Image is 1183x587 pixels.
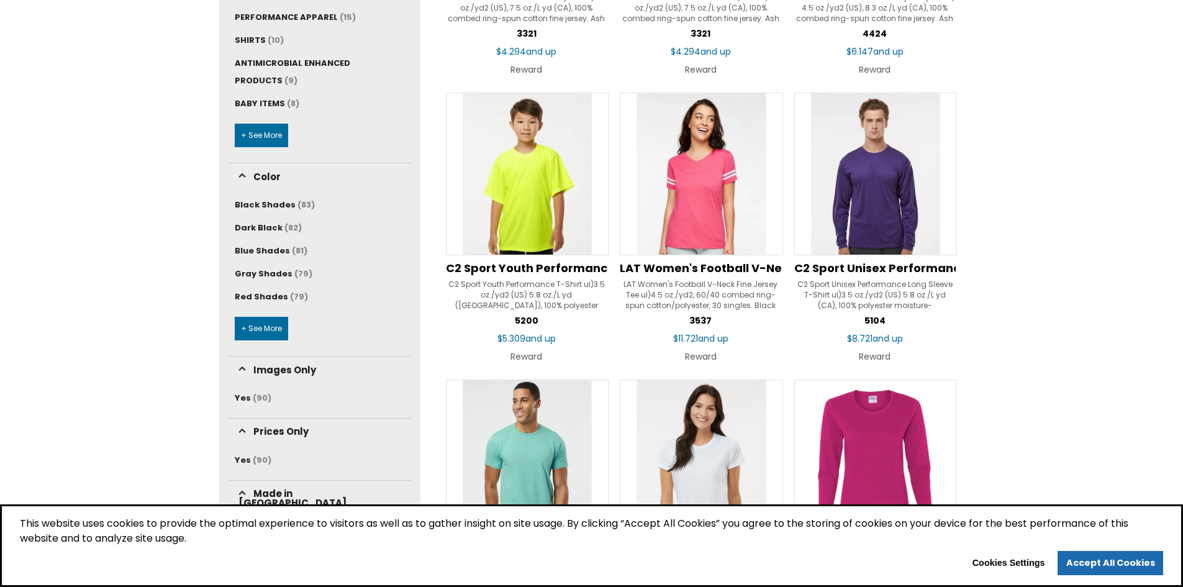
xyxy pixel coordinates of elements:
[446,93,609,256] img: C2 Sport Youth Performance T-Shirt
[873,332,903,345] span: and up
[292,245,307,257] span: (81)
[235,487,402,508] a: Made in [GEOGRAPHIC_DATA]
[235,11,356,23] a: PERFORMANCE APPAREL (15)
[235,57,350,86] a: ANTIMICROBIAL ENHANCED PRODUCTS (9)
[446,61,608,78] div: Reward
[620,93,783,256] img: LAT Women's Football V-Neck Fine Jersey Tee
[235,245,307,257] a: Blue Shades (81)
[620,260,889,276] span: LAT Women's Football V-Neck Fine Jersey Tee
[297,199,315,211] span: (83)
[235,454,271,466] a: Yes (90)
[863,27,887,40] span: 4424
[235,392,271,404] a: Yes (90)
[251,362,319,378] span: Images Only
[235,34,284,46] a: SHIRTS (10)
[1058,551,1163,576] a: allow cookies
[700,45,731,58] span: and up
[235,11,338,23] span: PERFORMANCE APPAREL
[235,291,288,303] span: Red Shades
[497,332,556,345] span: $5.309
[446,348,608,365] div: Reward
[290,291,308,303] span: (79)
[525,332,556,345] span: and up
[673,332,728,345] span: $11.721
[964,553,1053,573] button: Cookies Settings
[794,380,958,543] img: Gildan Women's Heavy Cotton™ Long Sleeve T-Shirt
[235,199,315,211] a: Black Shades (83)
[794,93,958,256] img: C2 Sport Unisex Performance Long Sleeve T-Shirt
[251,169,283,184] span: Color
[864,314,886,327] span: 5104
[253,392,271,404] span: (90)
[235,57,350,86] span: ANTIMICROBIAL ENHANCED PRODUCTS
[235,245,290,257] span: Blue Shades
[620,61,782,78] div: Reward
[446,380,609,543] img: LAT Unisex Fine Jersey Tee
[235,317,288,340] a: + See More
[235,268,292,280] span: Gray Shades
[235,291,308,303] a: Red Shades (79)
[620,279,782,310] div: LAT Women's Football V-Neck Fine Jersey Tee ul)4.5 oz./yd2, 60/40 combed ring-spun cotton/polyest...
[671,45,731,58] span: $4.294
[446,279,608,310] div: C2 Sport Youth Performance T-Shirt ul)3.5 oz./yd2 (US) 5.8 oz./L yd ([GEOGRAPHIC_DATA]), 100% pol...
[235,363,319,376] a: Images Only
[496,45,556,58] span: $4.294
[235,222,283,234] span: Dark Black
[235,454,251,466] span: Yes
[294,268,312,280] span: (79)
[253,454,271,466] span: (90)
[235,124,288,147] a: + See More
[698,332,728,345] span: and up
[794,279,956,310] div: C2 Sport Unisex Performance Long Sleeve T-Shirt ul)3.5 oz./yd2 (US) 5.8 oz./L yd (CA), 100% polye...
[235,34,266,46] span: SHIRTS
[446,262,608,275] a: C2 Sport Youth Performance T-Shirt
[515,314,538,327] span: 5200
[268,34,284,46] span: (10)
[794,262,956,275] a: C2 Sport Unisex Performance Long Sleeve T-Shirt
[235,170,283,183] a: Color
[446,260,659,276] span: C2 Sport Youth Performance T-Shirt
[20,516,1163,551] span: This website uses cookies to provide the optimal experience to visitors as well as to gather insi...
[620,262,782,275] a: LAT Women's Football V-Neck Fine Jersey Tee
[517,27,537,40] span: 3321
[620,380,783,543] img: C2 Sport Women's Performance T-Shirt
[526,45,556,58] span: and up
[235,199,296,211] span: Black Shades
[689,314,712,327] span: 3537
[287,98,299,109] span: (8)
[846,45,904,58] span: $6.147
[235,98,285,109] span: BABY ITEMS
[284,222,302,234] span: (82)
[691,27,710,40] span: 3321
[235,392,251,404] span: Yes
[235,222,302,234] a: Dark Black (82)
[620,348,782,365] div: Reward
[251,424,311,439] span: Prices Only
[847,332,903,345] span: $8.721
[873,45,904,58] span: and up
[794,348,956,365] div: Reward
[794,260,1084,276] span: C2 Sport Unisex Performance Long Sleeve T-Shirt
[794,61,956,78] div: Reward
[235,98,299,109] a: BABY ITEMS (8)
[238,486,349,511] span: Made in [GEOGRAPHIC_DATA]
[340,11,356,23] span: (15)
[284,75,297,86] span: (9)
[235,425,311,439] a: Prices Only
[235,268,312,280] a: Gray Shades (79)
